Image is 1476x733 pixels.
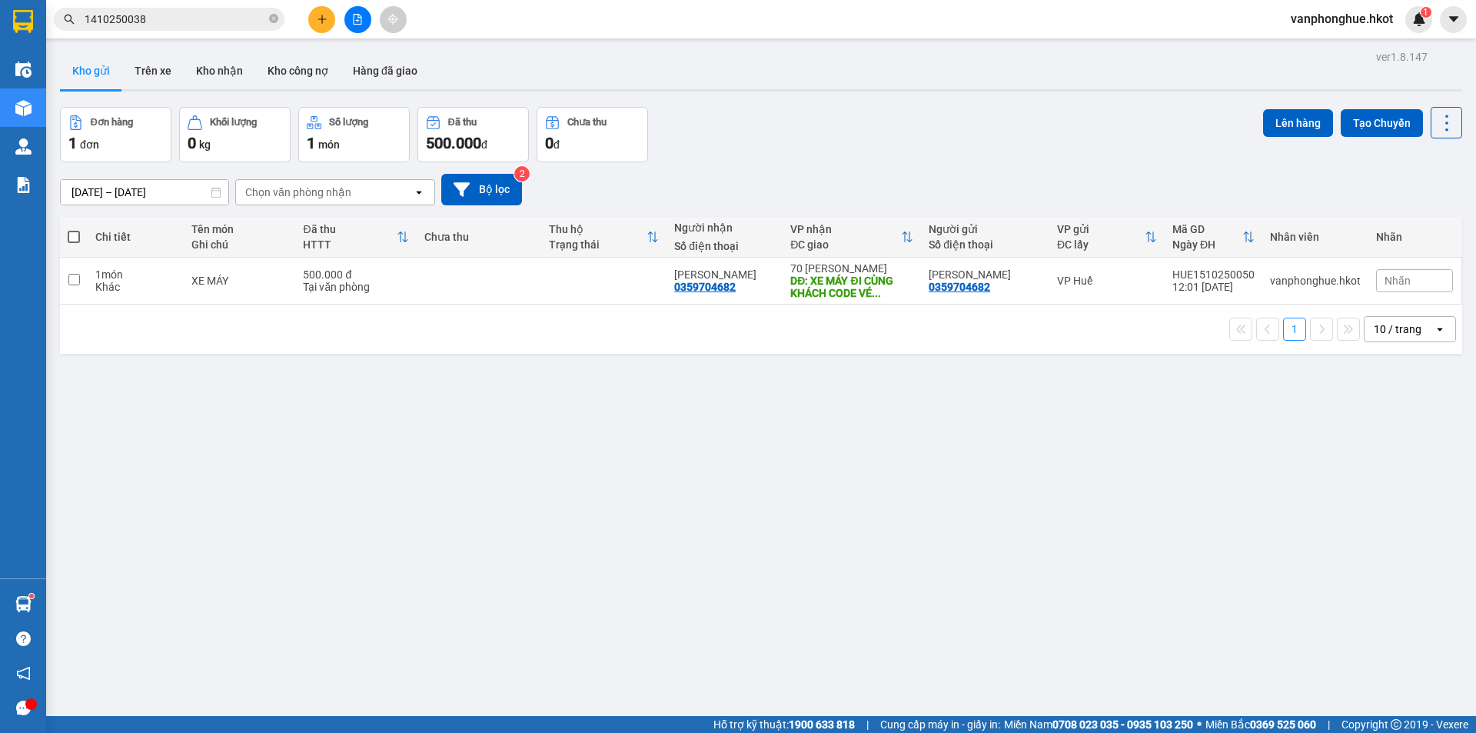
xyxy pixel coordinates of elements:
span: close-circle [269,12,278,27]
span: notification [16,666,31,681]
div: Đơn hàng [91,117,133,128]
span: kg [199,138,211,151]
div: Ngày ĐH [1172,238,1242,251]
div: VP gửi [1057,223,1145,235]
div: VP Huế [1057,275,1157,287]
span: 0 [545,134,553,152]
span: question-circle [16,631,31,646]
button: Tạo Chuyến [1341,109,1423,137]
div: 12:01 [DATE] [1172,281,1255,293]
div: Khác [95,281,175,293]
div: Phạm Vân [674,268,775,281]
div: 0359704682 [674,281,736,293]
sup: 1 [1421,7,1431,18]
span: Hỗ trợ kỹ thuật: [713,716,855,733]
div: Khối lượng [210,117,257,128]
button: Lên hàng [1263,109,1333,137]
div: 0359704682 [929,281,990,293]
div: Tại văn phòng [303,281,408,293]
div: Người gửi [929,223,1042,235]
span: search [64,14,75,25]
button: file-add [344,6,371,33]
div: Số điện thoại [929,238,1042,251]
button: Đơn hàng1đơn [60,107,171,162]
button: Kho nhận [184,52,255,89]
span: close-circle [269,14,278,23]
div: Đã thu [448,117,477,128]
span: Cung cấp máy in - giấy in: [880,716,1000,733]
button: Hàng đã giao [341,52,430,89]
img: icon-new-feature [1412,12,1426,26]
div: ver 1.8.147 [1376,48,1428,65]
div: Chọn văn phòng nhận [245,185,351,200]
img: warehouse-icon [15,100,32,116]
div: ĐC lấy [1057,238,1145,251]
img: warehouse-icon [15,138,32,155]
div: Trạng thái [549,238,647,251]
div: VP nhận [790,223,901,235]
div: Thu hộ [549,223,647,235]
span: 1 [307,134,315,152]
span: Miền Bắc [1205,716,1316,733]
div: Nhãn [1376,231,1453,243]
svg: open [1434,323,1446,335]
button: Số lượng1món [298,107,410,162]
span: đ [553,138,560,151]
img: warehouse-icon [15,596,32,612]
span: 500.000 [426,134,481,152]
div: HTTT [303,238,396,251]
div: 10 / trang [1374,322,1421,337]
th: Toggle SortBy [541,217,667,258]
div: vanphonghue.hkot [1270,275,1361,287]
div: Người nhận [674,222,775,234]
div: 70 [PERSON_NAME] [790,262,913,275]
button: Kho gửi [60,52,122,89]
span: 1 [1423,7,1428,18]
button: Trên xe [122,52,184,89]
th: Toggle SortBy [783,217,921,258]
button: Bộ lọc [441,174,522,205]
span: file-add [352,14,363,25]
button: plus [308,6,335,33]
button: 1 [1283,318,1306,341]
div: HUE1510250050 [1172,268,1255,281]
img: logo-vxr [13,10,33,33]
div: Chi tiết [95,231,175,243]
img: warehouse-icon [15,62,32,78]
div: 500.000 đ [303,268,408,281]
div: Tên món [191,223,288,235]
button: aim [380,6,407,33]
span: Miền Nam [1004,716,1193,733]
span: ⚪️ [1197,721,1202,728]
div: Số điện thoại [674,240,775,252]
th: Toggle SortBy [295,217,416,258]
span: plus [317,14,327,25]
input: Tìm tên, số ĐT hoặc mã đơn [85,11,266,28]
span: aim [387,14,398,25]
div: Mã GD [1172,223,1242,235]
strong: 0369 525 060 [1250,718,1316,731]
span: | [866,716,869,733]
div: Phạm Vân [929,268,1042,281]
span: 1 [68,134,77,152]
button: caret-down [1440,6,1467,33]
div: Nhân viên [1270,231,1361,243]
strong: 1900 633 818 [789,718,855,731]
span: message [16,701,31,715]
sup: 1 [29,594,34,598]
span: đ [481,138,487,151]
img: solution-icon [15,177,32,193]
span: Nhãn [1385,275,1411,287]
sup: 2 [514,166,530,182]
span: 0 [188,134,196,152]
th: Toggle SortBy [1165,217,1262,258]
div: Đã thu [303,223,396,235]
span: món [318,138,340,151]
strong: 0708 023 035 - 0935 103 250 [1052,718,1193,731]
div: Chưa thu [424,231,534,243]
div: Số lượng [329,117,368,128]
div: DĐ: XE MÁY ĐI CÙNG KHÁCH CODE VÉ G5VJ46 - KHÁCH XUỐNG GO NAM ĐỊNH [790,275,913,299]
input: Select a date range. [61,180,228,205]
span: đơn [80,138,99,151]
svg: open [413,186,425,198]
